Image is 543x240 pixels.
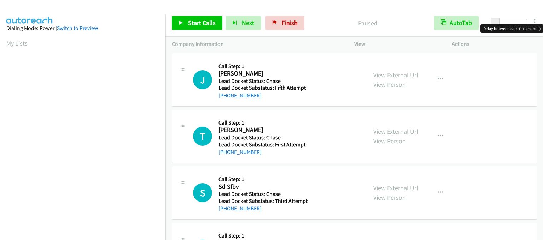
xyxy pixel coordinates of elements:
[218,63,313,70] h5: Call Step: 1
[218,92,262,99] a: [PHONE_NUMBER]
[282,19,298,27] span: Finish
[373,127,418,136] a: View External Url
[193,183,212,202] div: The call is yet to be attempted
[193,70,212,89] div: The call is yet to be attempted
[218,126,313,134] h2: [PERSON_NAME]
[218,191,313,198] h5: Lead Docket Status: Chase
[218,149,262,155] a: [PHONE_NUMBER]
[6,39,28,47] a: My Lists
[373,71,418,79] a: View External Url
[218,119,313,126] h5: Call Step: 1
[193,127,212,146] h1: T
[373,137,406,145] a: View Person
[172,40,341,48] p: Company Information
[6,24,159,32] div: Dialing Mode: Power |
[218,205,262,212] a: [PHONE_NUMBER]
[434,16,479,30] button: AutoTab
[314,18,421,28] p: Paused
[188,19,216,27] span: Start Calls
[193,70,212,89] h1: J
[193,127,212,146] div: The call is yet to be attempted
[218,141,313,148] h5: Lead Docket Substatus: First Attempt
[57,25,98,31] a: Switch to Preview
[533,16,537,25] div: 0
[373,184,418,192] a: View External Url
[373,80,406,89] a: View Person
[373,193,406,202] a: View Person
[452,40,537,48] p: Actions
[265,16,304,30] a: Finish
[218,78,313,85] h5: Lead Docket Status: Chase
[193,183,212,202] h1: S
[226,16,261,30] button: Next
[172,16,222,30] a: Start Calls
[218,198,313,205] h5: Lead Docket Substatus: Third Attempt
[218,134,313,141] h5: Lead Docket Status: Chase
[242,19,254,27] span: Next
[218,84,313,91] h5: Lead Docket Substatus: Fifth Attempt
[354,40,439,48] p: View
[218,176,313,183] h5: Call Step: 1
[218,232,314,239] h5: Call Step: 1
[218,70,313,78] h2: [PERSON_NAME]
[218,183,313,191] h2: Sd Sfbv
